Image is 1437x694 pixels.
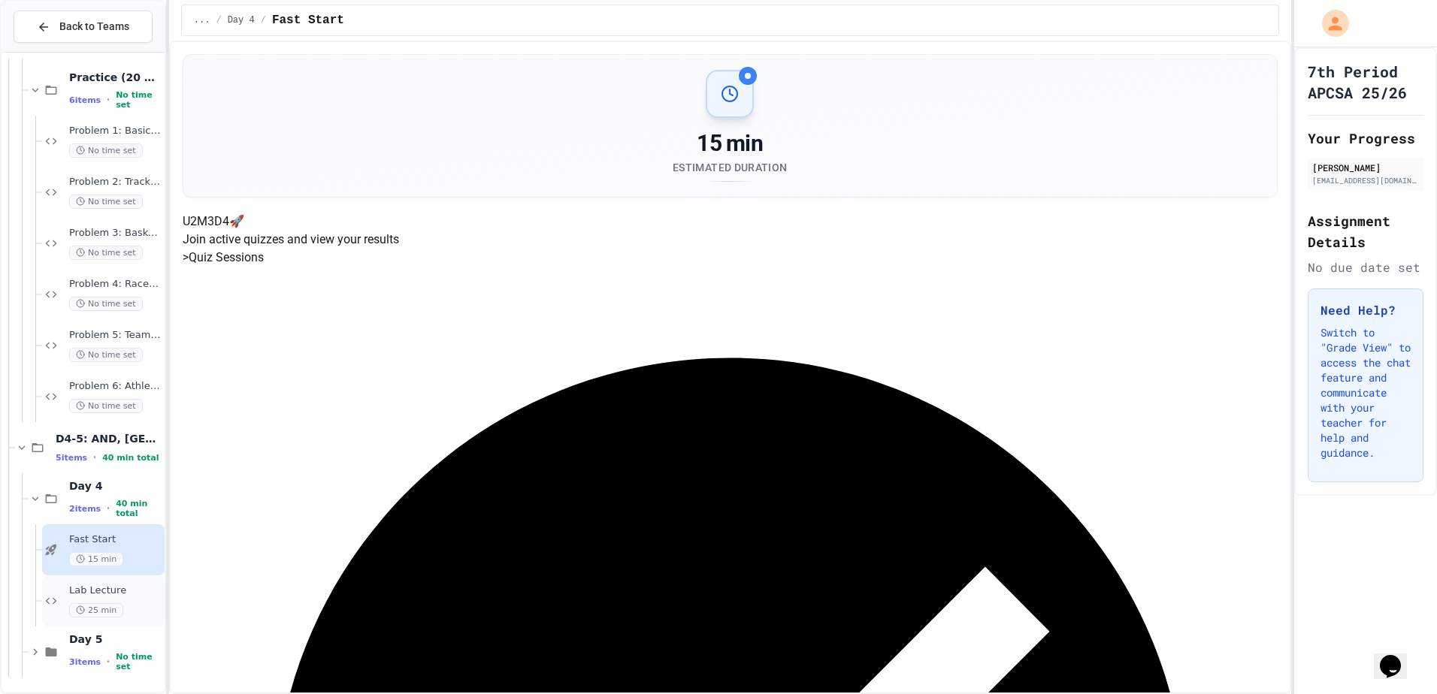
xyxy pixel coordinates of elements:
span: Day 5 [69,632,162,646]
span: • [107,656,110,668]
span: Problem 5: Team Qualification System [69,329,162,342]
span: No time set [69,399,143,413]
div: No due date set [1308,258,1423,276]
span: No time set [116,652,162,671]
span: Problem 6: Athletic Achievement Tracker [69,380,162,393]
span: 3 items [69,657,101,667]
span: Fast Start [272,11,344,29]
p: Switch to "Grade View" to access the chat feature and communicate with your teacher for help and ... [1321,325,1411,460]
span: Problem 3: Basketball Scholarship Evaluation [69,227,162,240]
span: Back to Teams [59,19,129,35]
span: No time set [69,348,143,362]
h4: U2M3D4 🚀 [183,213,1278,231]
span: 40 min total [116,499,162,518]
span: Day 4 [69,479,162,493]
h1: 7th Period APCSA 25/26 [1308,61,1423,103]
p: Join active quizzes and view your results [183,231,1278,249]
span: ... [194,14,210,26]
span: • [107,94,110,106]
span: No time set [69,195,143,209]
span: Day 4 [228,14,255,26]
span: 2 items [69,504,101,514]
span: 6 items [69,95,101,105]
span: / [216,14,221,26]
div: My Account [1306,6,1353,41]
span: Problem 1: Basic Swimming Qualification [69,125,162,137]
span: • [107,502,110,514]
button: Back to Teams [14,11,153,43]
div: Estimated Duration [673,160,787,175]
span: 5 items [56,453,87,463]
h3: Need Help? [1321,301,1411,319]
span: No time set [69,297,143,311]
h2: Your Progress [1308,128,1423,149]
span: No time set [69,246,143,260]
h2: Assignment Details [1308,210,1423,252]
span: Lab Lecture [69,584,162,597]
span: No time set [116,90,162,110]
span: No time set [69,143,143,158]
span: D4-5: AND, [GEOGRAPHIC_DATA], NOT [56,432,162,445]
div: 15 min [673,130,787,157]
span: 25 min [69,603,123,617]
span: Fast Start [69,533,162,546]
div: [EMAIL_ADDRESS][DOMAIN_NAME] [1312,175,1419,186]
div: [PERSON_NAME] [1312,161,1419,174]
span: 15 min [69,552,123,566]
span: Practice (20 mins) [69,71,162,84]
iframe: chat widget [1374,634,1422,679]
span: Problem 2: Track Meet Awards System [69,176,162,189]
h5: > Quiz Sessions [183,249,1278,267]
span: • [93,451,96,463]
span: 40 min total [102,453,159,463]
span: Problem 4: Race Pace Calculator [69,278,162,291]
span: / [261,14,266,26]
